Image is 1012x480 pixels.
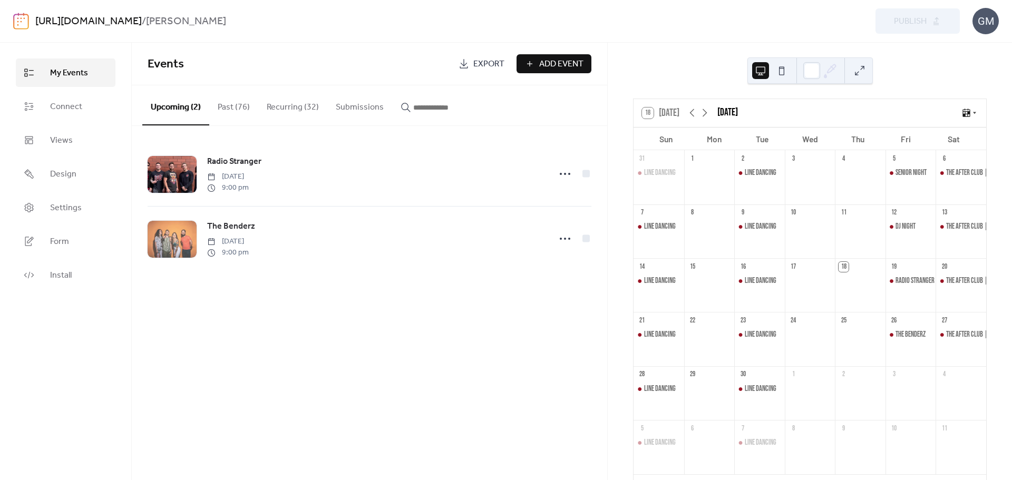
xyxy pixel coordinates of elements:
[889,154,899,163] div: 5
[839,208,848,218] div: 11
[738,316,747,326] div: 23
[896,221,916,232] div: DJ NIGHT
[745,437,776,448] div: Line Dancing
[940,262,949,271] div: 20
[972,8,999,34] div: GM
[539,58,583,71] span: Add Event
[889,370,899,379] div: 3
[885,221,936,232] div: DJ NIGHT
[896,276,935,286] div: Radio Stranger
[644,437,676,448] div: Line Dancing
[885,329,936,340] div: The Benderz
[16,92,115,121] a: Connect
[50,168,76,181] span: Design
[451,54,512,73] a: Export
[896,329,926,340] div: The Benderz
[50,236,69,248] span: Form
[885,168,936,178] div: SENIOR NIGHT
[889,316,899,326] div: 26
[644,384,676,394] div: Line Dancing
[745,329,776,340] div: Line Dancing
[789,154,798,163] div: 3
[936,221,986,232] div: THE AFTER CLUB | Country EDM Party
[940,316,949,326] div: 27
[207,155,261,168] span: Radio Stranger
[637,316,647,326] div: 21
[789,424,798,433] div: 8
[839,424,848,433] div: 9
[839,262,848,271] div: 18
[734,168,785,178] div: Line Dancing
[16,58,115,87] a: My Events
[637,154,647,163] div: 31
[50,67,88,80] span: My Events
[688,208,697,218] div: 8
[642,128,690,150] div: Sun
[889,424,899,433] div: 10
[690,128,738,150] div: Mon
[734,276,785,286] div: Line Dancing
[885,276,936,286] div: Radio Stranger
[789,370,798,379] div: 1
[644,168,676,178] div: Line Dancing
[634,384,684,394] div: Line Dancing
[637,370,647,379] div: 28
[142,12,146,32] b: /
[738,128,786,150] div: Tue
[634,276,684,286] div: Line Dancing
[738,370,747,379] div: 30
[789,208,798,218] div: 10
[16,227,115,256] a: Form
[786,128,834,150] div: Wed
[940,208,949,218] div: 13
[734,221,785,232] div: Line Dancing
[896,168,927,178] div: SENIOR NIGHT
[688,262,697,271] div: 15
[142,85,209,125] button: Upcoming (2)
[688,424,697,433] div: 6
[734,437,785,448] div: Line Dancing
[839,370,848,379] div: 2
[209,85,258,124] button: Past (76)
[16,261,115,289] a: Install
[16,126,115,154] a: Views
[50,269,72,282] span: Install
[637,208,647,218] div: 7
[745,221,776,232] div: Line Dancing
[738,154,747,163] div: 2
[882,128,930,150] div: Fri
[745,168,776,178] div: Line Dancing
[207,220,255,233] span: The Benderz
[637,424,647,433] div: 5
[16,193,115,222] a: Settings
[789,262,798,271] div: 17
[688,370,697,379] div: 29
[35,12,142,32] a: [URL][DOMAIN_NAME]
[146,12,226,32] b: [PERSON_NAME]
[940,154,949,163] div: 6
[936,329,986,340] div: THE AFTER CLUB | Miami Trip Giveaway + The Benderz
[634,168,684,178] div: Line Dancing
[688,154,697,163] div: 1
[644,329,676,340] div: Line Dancing
[634,329,684,340] div: Line Dancing
[207,236,249,247] span: [DATE]
[207,182,249,193] span: 9:00 pm
[789,316,798,326] div: 24
[889,208,899,218] div: 12
[517,54,591,73] button: Add Event
[940,424,949,433] div: 11
[207,171,249,182] span: [DATE]
[738,208,747,218] div: 9
[637,262,647,271] div: 14
[50,101,82,113] span: Connect
[738,424,747,433] div: 7
[13,13,29,30] img: logo
[930,128,978,150] div: Sat
[258,85,327,124] button: Recurring (32)
[717,105,738,121] div: [DATE]
[634,221,684,232] div: Line Dancing
[634,437,684,448] div: Line Dancing
[734,329,785,340] div: Line Dancing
